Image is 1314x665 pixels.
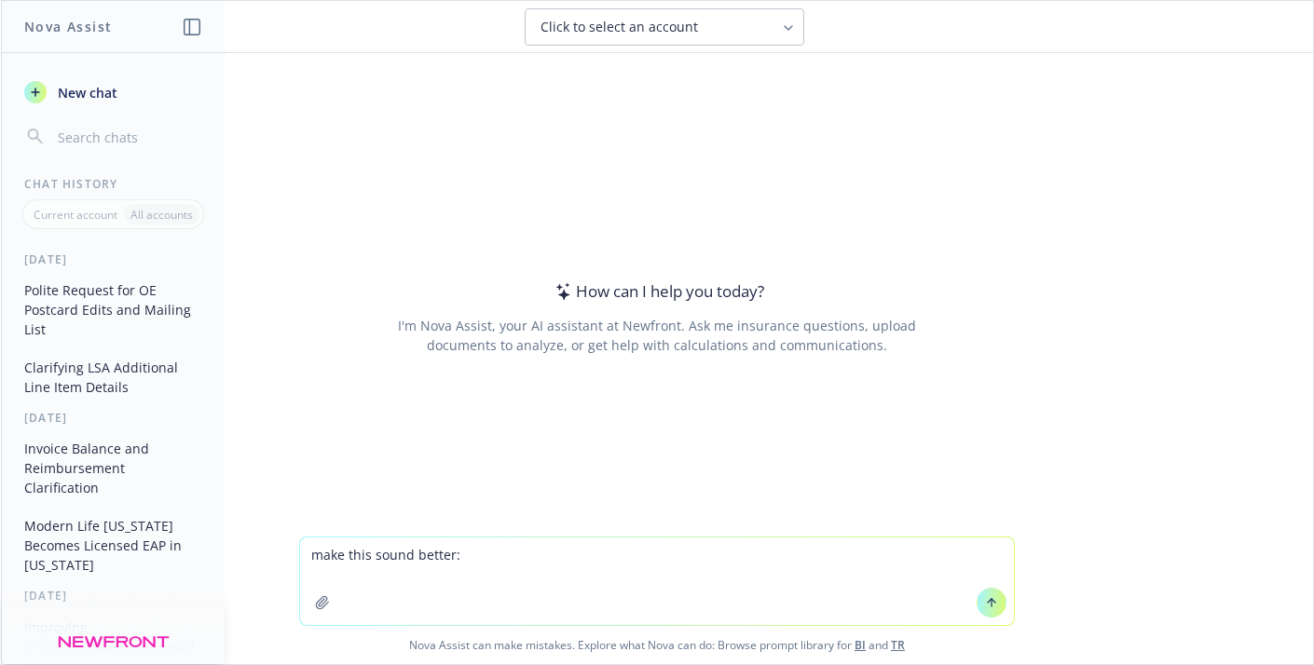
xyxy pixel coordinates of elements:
input: Search chats [54,124,202,150]
button: New chat [17,75,210,109]
span: Click to select an account [541,18,698,36]
textarea: make this sound better: [300,537,1014,625]
p: Current account [34,207,117,223]
div: How can I help you today? [550,279,764,304]
div: Chat History [2,176,225,192]
div: [DATE] [2,251,225,267]
button: Modern Life [US_STATE] Becomes Licensed EAP in [US_STATE] [17,510,210,580]
button: Click to select an account [525,8,804,46]
button: Invoice Balance and Reimbursement Clarification [17,433,210,503]
a: BI [855,637,866,653]
p: All accounts [130,207,193,223]
div: [DATE] [2,588,225,604]
span: Nova Assist can make mistakes. Explore what Nova can do: Browse prompt library for and [8,626,1306,664]
button: Clarifying LSA Additional Line Item Details [17,352,210,402]
div: [DATE] [2,410,225,426]
span: New chat [54,83,117,102]
h1: Nova Assist [24,17,112,36]
a: TR [891,637,905,653]
button: Polite Request for OE Postcard Edits and Mailing List [17,275,210,345]
div: I'm Nova Assist, your AI assistant at Newfront. Ask me insurance questions, upload documents to a... [394,316,919,355]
